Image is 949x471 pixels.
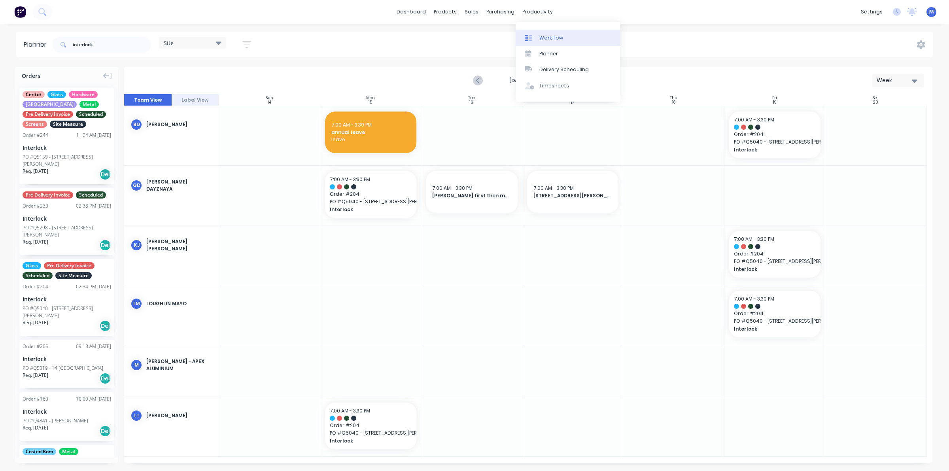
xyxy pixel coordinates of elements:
div: Workflow [539,34,563,42]
span: Scheduled [76,111,106,118]
div: 10:00 AM [DATE] [76,395,111,403]
span: Glass [47,91,66,98]
div: Sun [266,96,273,100]
div: 02:38 PM [DATE] [76,202,111,210]
div: Interlock [23,295,111,303]
span: annual leave [331,129,410,136]
div: Interlock [23,407,111,416]
span: [GEOGRAPHIC_DATA] [23,101,77,108]
a: Workflow [516,30,620,45]
div: Order # 244 [23,132,48,139]
span: PO # Q5040 - [STREET_ADDRESS][PERSON_NAME] [330,198,412,205]
div: Interlock [23,214,111,223]
span: [PERSON_NAME] first then measure brussel st then go to [GEOGRAPHIC_DATA] to install louvre galleries [432,192,511,199]
div: Del [99,320,111,332]
span: Order # 204 [734,131,816,138]
span: Req. [DATE] [23,372,48,379]
div: PO #Q5019 - 14 [GEOGRAPHIC_DATA] [23,365,103,372]
span: 7:00 AM - 3:30 PM [331,121,372,128]
div: M [130,359,142,371]
div: Timesheets [539,82,569,89]
span: Order # 204 [330,422,412,429]
a: Planner [516,46,620,62]
div: KJ [130,239,142,251]
span: PO # Q5040 - [STREET_ADDRESS][PERSON_NAME] [734,318,816,325]
button: Week [872,74,924,87]
span: Site Measure [55,272,92,279]
div: Sat [873,96,879,100]
span: Interlock [734,146,808,153]
span: JW [928,8,934,15]
div: Interlock [23,144,111,152]
div: PO #Q5298 - [STREET_ADDRESS][PERSON_NAME] [23,224,111,238]
span: Interlock [734,266,808,273]
span: PO # Q5040 - [STREET_ADDRESS][PERSON_NAME] [330,429,412,437]
div: sales [461,6,482,18]
div: Tue [468,96,475,100]
span: Screens [23,121,47,128]
div: products [430,6,461,18]
div: [PERSON_NAME] Dayznaya [146,178,212,193]
span: 7:00 AM - 3:30 PM [533,185,574,191]
span: Interlock [734,325,808,333]
div: 19 [773,100,777,104]
div: 20 [873,100,878,104]
div: purchasing [482,6,518,18]
div: 18 [672,100,675,104]
div: 15 [369,100,372,104]
div: PO #Q4841 - [PERSON_NAME] [23,417,88,424]
div: Fri [772,96,777,100]
span: 7:00 AM - 3:30 PM [330,407,370,414]
span: Interlock [330,206,404,213]
button: Team View [124,94,172,106]
div: Planner [539,50,558,57]
span: Pre Delivery Invoice [23,191,73,199]
div: Del [99,425,111,437]
span: leave [331,136,410,143]
div: [PERSON_NAME] [146,412,212,419]
span: Req. [DATE] [23,168,48,175]
span: Site [164,39,174,47]
span: PO # Q5040 - [STREET_ADDRESS][PERSON_NAME] [734,138,816,146]
div: 02:34 PM [DATE] [76,283,111,290]
div: Loughlin Mayo [146,300,212,307]
div: Del [99,168,111,180]
span: 7:00 AM - 3:30 PM [734,295,774,302]
div: 14 [268,100,271,104]
div: Del [99,373,111,384]
a: Timesheets [516,78,620,94]
div: Order # 205 [23,343,48,350]
div: Planner [24,40,51,49]
div: 11:24 AM [DATE] [76,132,111,139]
span: Costed Bom [23,448,56,455]
button: Label View [172,94,219,106]
div: LM [130,298,142,310]
span: 7:00 AM - 3:30 PM [432,185,473,191]
span: Pre Delivery Invoice [44,262,95,269]
span: [STREET_ADDRESS][PERSON_NAME] - built by mk - go through defects / variations [533,192,613,199]
div: [PERSON_NAME] - Apex Aluminium [146,358,212,372]
span: Req. [DATE] [23,424,48,431]
span: 7:00 AM - 3:30 PM [734,236,774,242]
span: Orders [22,72,40,80]
span: Glass [23,262,41,269]
div: Delivery Scheduling [539,66,589,73]
div: 17 [571,100,574,104]
div: Order # 204 [23,283,48,290]
div: Thu [670,96,677,100]
span: 7:00 AM - 3:30 PM [330,176,370,183]
span: Metal [79,101,99,108]
span: 7:00 AM - 3:30 PM [734,116,774,123]
input: Search for orders... [73,37,151,53]
div: productivity [518,6,557,18]
div: settings [857,6,887,18]
div: Order # 160 [23,395,48,403]
div: Order # 233 [23,202,48,210]
a: dashboard [393,6,430,18]
a: Delivery Scheduling [516,62,620,78]
span: Order # 204 [330,191,412,198]
div: PO #Q5159 - [STREET_ADDRESS][PERSON_NAME] [23,153,111,168]
div: GD [130,180,142,191]
img: Factory [14,6,26,18]
div: 09:13 AM [DATE] [76,343,111,350]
